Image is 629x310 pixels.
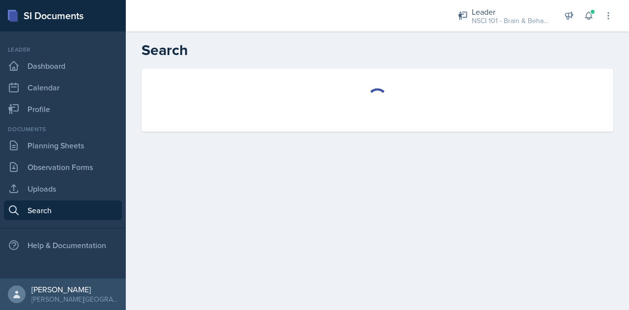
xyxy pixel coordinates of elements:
a: Uploads [4,179,122,198]
div: NSCI 101 - Brain & Behavior / Fall 2025 [472,16,550,26]
a: Dashboard [4,56,122,76]
div: Leader [4,45,122,54]
div: [PERSON_NAME][GEOGRAPHIC_DATA] [31,294,118,304]
h2: Search [142,41,613,59]
div: Leader [472,6,550,18]
div: Help & Documentation [4,235,122,255]
a: Calendar [4,78,122,97]
a: Profile [4,99,122,119]
a: Planning Sheets [4,136,122,155]
div: [PERSON_NAME] [31,284,118,294]
a: Search [4,200,122,220]
a: Observation Forms [4,157,122,177]
div: Documents [4,125,122,134]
